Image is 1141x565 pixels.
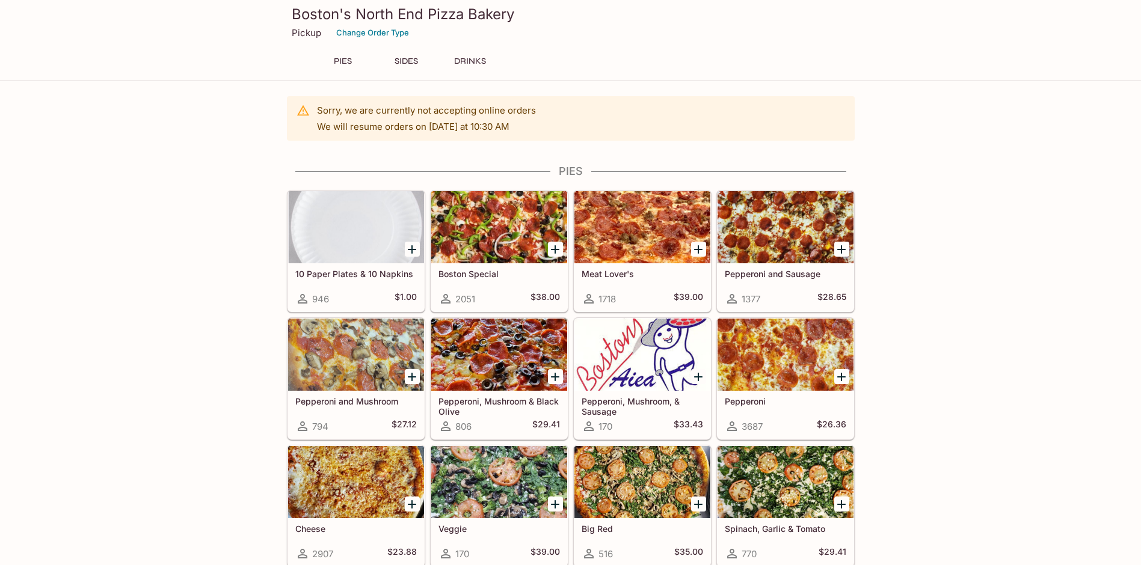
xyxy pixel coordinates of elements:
h5: Pepperoni and Sausage [725,269,846,279]
button: Add Veggie [548,496,563,512]
h3: Boston's North End Pizza Bakery [292,5,850,23]
div: Meat Lover's [574,191,710,263]
div: Boston Special [431,191,567,263]
span: 770 [742,548,757,560]
p: Pickup [292,27,321,38]
button: Add Big Red [691,496,706,512]
span: 516 [598,548,613,560]
a: Pepperoni, Mushroom, & Sausage170$33.43 [574,318,711,439]
h5: Cheese [295,524,417,534]
h5: Pepperoni, Mushroom, & Sausage [582,396,703,416]
h5: Pepperoni, Mushroom & Black Olive [438,396,560,416]
span: 946 [312,293,329,305]
button: Add Pepperoni, Mushroom, & Sausage [691,369,706,384]
button: PIES [316,53,370,70]
div: Cheese [288,446,424,518]
h5: $39.00 [531,546,560,561]
div: Spinach, Garlic & Tomato [718,446,853,518]
div: Veggie [431,446,567,518]
button: Add Pepperoni, Mushroom & Black Olive [548,369,563,384]
p: Sorry, we are currently not accepting online orders [317,105,536,116]
h5: $29.41 [819,546,846,561]
button: DRINKS [443,53,497,70]
button: Add Pepperoni [834,369,849,384]
h4: PIES [287,165,855,178]
button: Add Pepperoni and Mushroom [405,369,420,384]
div: Pepperoni, Mushroom, & Sausage [574,319,710,391]
span: 170 [598,421,612,432]
a: Meat Lover's1718$39.00 [574,191,711,312]
a: Pepperoni, Mushroom & Black Olive806$29.41 [431,318,568,439]
span: 794 [312,421,328,432]
h5: $29.41 [532,419,560,433]
span: 2051 [455,293,475,305]
div: Pepperoni and Mushroom [288,319,424,391]
button: Add Spinach, Garlic & Tomato [834,496,849,512]
h5: Pepperoni [725,396,846,406]
a: Pepperoni and Mushroom794$27.12 [288,318,425,439]
span: 2907 [312,548,333,560]
span: 1718 [598,293,616,305]
h5: Spinach, Garlic & Tomato [725,524,846,534]
h5: 10 Paper Plates & 10 Napkins [295,269,417,279]
span: 806 [455,421,472,432]
h5: $39.00 [674,292,703,306]
button: Add Pepperoni and Sausage [834,242,849,257]
h5: $23.88 [387,546,417,561]
span: 1377 [742,293,760,305]
div: Big Red [574,446,710,518]
h5: Pepperoni and Mushroom [295,396,417,406]
h5: $28.65 [817,292,846,306]
button: Change Order Type [331,23,414,42]
h5: $26.36 [817,419,846,433]
a: Pepperoni3687$26.36 [717,318,854,439]
span: 170 [455,548,469,560]
h5: Boston Special [438,269,560,279]
a: Pepperoni and Sausage1377$28.65 [717,191,854,312]
a: Boston Special2051$38.00 [431,191,568,312]
a: 10 Paper Plates & 10 Napkins946$1.00 [288,191,425,312]
h5: $35.00 [674,546,703,561]
h5: $27.12 [392,419,417,433]
h5: $33.43 [674,419,703,433]
div: Pepperoni, Mushroom & Black Olive [431,319,567,391]
h5: Veggie [438,524,560,534]
div: Pepperoni [718,319,853,391]
span: 3687 [742,421,763,432]
h5: $38.00 [531,292,560,306]
button: Add Meat Lover's [691,242,706,257]
button: Add Cheese [405,496,420,512]
h5: $1.00 [395,292,417,306]
button: SIDES [380,53,434,70]
button: Add 10 Paper Plates & 10 Napkins [405,242,420,257]
p: We will resume orders on [DATE] at 10:30 AM [317,121,536,132]
h5: Meat Lover's [582,269,703,279]
div: 10 Paper Plates & 10 Napkins [288,191,424,263]
div: Pepperoni and Sausage [718,191,853,263]
h5: Big Red [582,524,703,534]
button: Add Boston Special [548,242,563,257]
